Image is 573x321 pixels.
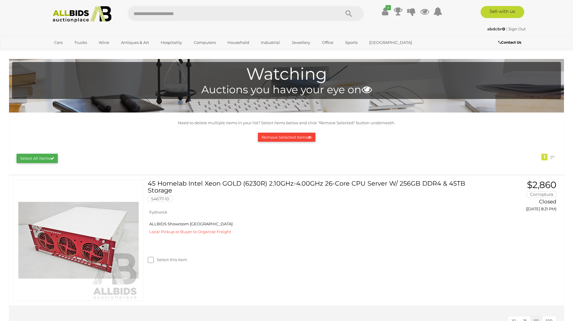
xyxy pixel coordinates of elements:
[487,26,506,31] a: abdcbr
[49,6,115,23] img: Allbids.com.au
[148,257,187,263] label: Select this item
[95,38,113,48] a: Wine
[190,38,220,48] a: Computers
[481,6,524,18] a: Sell with us
[15,84,558,96] h4: Auctions you have your eye on
[498,40,521,45] b: Contact Us
[15,65,558,83] h1: Watching
[487,26,505,31] strong: abdcbr
[380,6,389,17] a: ✔
[365,38,416,48] a: [GEOGRAPHIC_DATA]
[341,38,361,48] a: Sports
[18,180,139,301] img: 54677-10a.jpg
[334,6,364,21] button: Search
[386,5,391,10] i: ✔
[258,133,315,142] button: Remove Selected Items
[476,180,558,215] a: $2,860 Corroptura Closed ([DATE] 8:21 PM)
[224,38,253,48] a: Household
[288,38,314,48] a: Jewellery
[541,154,547,160] div: 1
[508,26,526,31] a: Sign Out
[70,38,91,48] a: Trucks
[498,39,523,46] a: Contact Us
[17,154,58,163] button: Select All items
[12,119,561,126] p: Need to delete multiple items in your list? Select items below and click "Remove Selected" button...
[117,38,153,48] a: Antiques & Art
[527,179,556,190] span: $2,860
[148,228,467,235] div: Local Pickup or Buyer to Organise Freight
[318,38,337,48] a: Office
[506,26,507,31] span: |
[257,38,284,48] a: Industrial
[50,38,67,48] a: Cars
[152,180,467,206] a: 45 Homelab Intel Xeon GOLD (6230R) 2.10GHz-4.00GHz 26-Core CPU Server W/ 256GB DDR4 & 45TB Storag...
[157,38,186,48] a: Hospitality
